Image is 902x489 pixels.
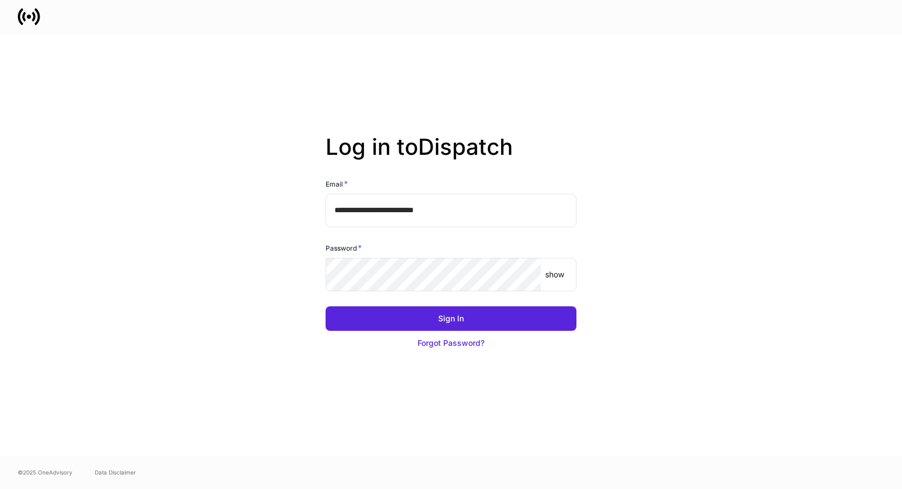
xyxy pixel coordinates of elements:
[95,468,136,477] a: Data Disclaimer
[18,468,72,477] span: © 2025 OneAdvisory
[326,178,348,189] h6: Email
[326,331,576,355] button: Forgot Password?
[418,338,484,349] div: Forgot Password?
[438,313,464,324] div: Sign In
[326,306,576,331] button: Sign In
[545,269,564,280] p: show
[326,242,362,253] h6: Password
[326,134,576,178] h2: Log in to Dispatch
